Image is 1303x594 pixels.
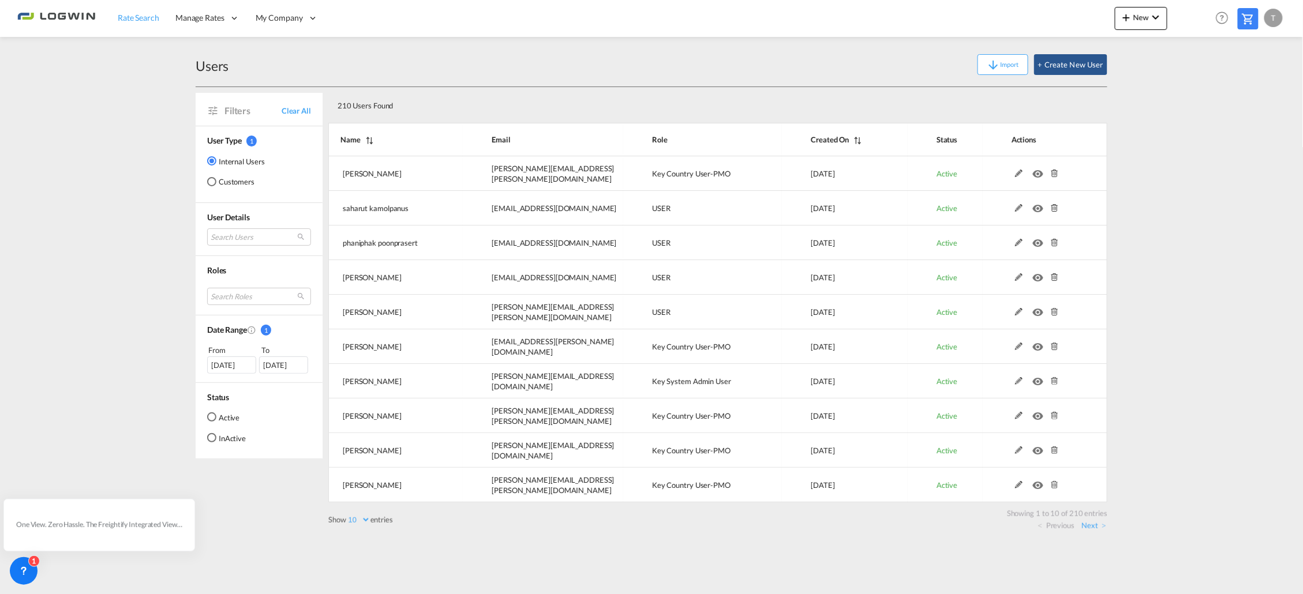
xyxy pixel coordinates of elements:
[207,432,246,443] md-radio-button: InActive
[492,204,616,213] span: [EMAIL_ADDRESS][DOMAIN_NAME]
[811,273,834,282] span: [DATE]
[1264,9,1283,27] div: T
[623,364,782,398] td: Key System Admin User
[118,13,159,22] span: Rate Search
[1032,201,1047,209] md-icon: icon-eye
[937,446,957,455] span: Active
[207,411,246,423] md-radio-button: Active
[782,468,908,502] td: 2025-08-12
[652,307,671,317] span: USER
[334,502,1107,518] div: Showing 1 to 10 of 210 entries
[782,295,908,329] td: 2025-09-01
[908,123,983,156] th: Status
[328,225,463,260] td: phaniphak poonprasert
[811,411,834,420] span: [DATE]
[343,411,402,420] span: [PERSON_NAME]
[811,204,834,213] span: [DATE]
[937,342,957,351] span: Active
[328,398,463,433] td: Martina Smuda
[1032,305,1047,313] md-icon: icon-eye
[782,156,908,191] td: 2025-10-15
[1115,7,1167,30] button: icon-plus 400-fgNewicon-chevron-down
[492,164,614,183] span: [PERSON_NAME][EMAIL_ADDRESS][PERSON_NAME][DOMAIN_NAME]
[1038,520,1074,531] a: Previous
[492,337,614,356] span: [EMAIL_ADDRESS][PERSON_NAME][DOMAIN_NAME]
[343,169,402,178] span: [PERSON_NAME]
[623,295,782,329] td: USER
[623,398,782,433] td: Key Country User-PMO
[261,344,312,356] div: To
[463,364,623,398] td: diana.naths@logwin-logistics.com
[333,92,1026,115] div: 210 Users Found
[811,238,834,247] span: [DATE]
[207,176,265,187] md-radio-button: Customers
[175,12,224,24] span: Manage Rates
[207,155,265,167] md-radio-button: Internal Users
[811,480,834,490] span: [DATE]
[343,204,409,213] span: saharut kamolpanus
[623,123,782,156] th: Role
[328,433,463,468] td: Jens Rupprecht
[261,325,271,336] span: 1
[937,377,957,386] span: Active
[463,468,623,502] td: rike.rudnik@logwin-logistics.com
[346,515,370,525] select: Showentries
[937,204,957,213] span: Active
[1032,478,1047,486] md-icon: icon-eye
[978,54,1028,75] button: icon-arrow-downImport
[328,156,463,191] td: margareth torres
[247,325,256,334] md-icon: Created On
[328,329,463,364] td: Timo Otto
[983,123,1107,156] th: Actions
[652,273,671,282] span: USER
[1212,8,1232,28] span: Help
[1032,340,1047,348] md-icon: icon-eye
[623,260,782,295] td: USER
[652,238,671,247] span: USER
[492,371,614,391] span: [PERSON_NAME][EMAIL_ADDRESS][DOMAIN_NAME]
[937,411,957,420] span: Active
[207,344,311,373] span: From To [DATE][DATE]
[492,406,614,426] span: [PERSON_NAME][EMAIL_ADDRESS][PERSON_NAME][DOMAIN_NAME]
[492,475,614,495] span: [PERSON_NAME][EMAIL_ADDRESS][PERSON_NAME][DOMAIN_NAME]
[1119,10,1133,24] md-icon: icon-plus 400-fg
[1032,374,1047,382] md-icon: icon-eye
[343,342,402,351] span: [PERSON_NAME]
[937,238,957,247] span: Active
[652,342,731,351] span: Key Country User-PMO
[207,356,256,374] div: [DATE]
[937,169,957,178] span: Active
[782,123,908,156] th: Created On
[652,480,731,490] span: Key Country User-PMO
[1149,10,1163,24] md-icon: icon-chevron-down
[652,446,731,455] span: Key Country User-PMO
[207,325,247,334] span: Date Range
[207,212,250,222] span: User Details
[17,5,95,31] img: 2761ae10d95411efa20a1f5e0282d2d7.png
[463,225,623,260] td: phaniphak.poonprasert@logwin-logistics.com
[811,169,834,178] span: [DATE]
[782,191,908,225] td: 2025-09-04
[328,123,463,156] th: Name
[937,273,957,282] span: Active
[463,398,623,433] td: martina.smuda@logwin-logistics.com
[623,156,782,191] td: Key Country User-PMO
[1034,54,1107,75] button: + Create New User
[652,204,671,213] span: USER
[652,411,731,420] span: Key Country User-PMO
[1212,8,1238,29] div: Help
[343,446,402,455] span: [PERSON_NAME]
[492,441,614,460] span: [PERSON_NAME][EMAIL_ADDRESS][DOMAIN_NAME]
[782,433,908,468] td: 2025-08-12
[328,514,393,525] label: Show entries
[328,191,463,225] td: saharut kamolpanus
[652,169,731,178] span: Key Country User-PMO
[328,468,463,502] td: Rike Rudnik
[782,260,908,295] td: 2025-09-02
[1032,270,1047,279] md-icon: icon-eye
[463,295,623,329] td: kathy.chen@logwin-logistics.com
[328,364,463,398] td: Diana Naths
[463,123,623,156] th: Email
[782,225,908,260] td: 2025-09-04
